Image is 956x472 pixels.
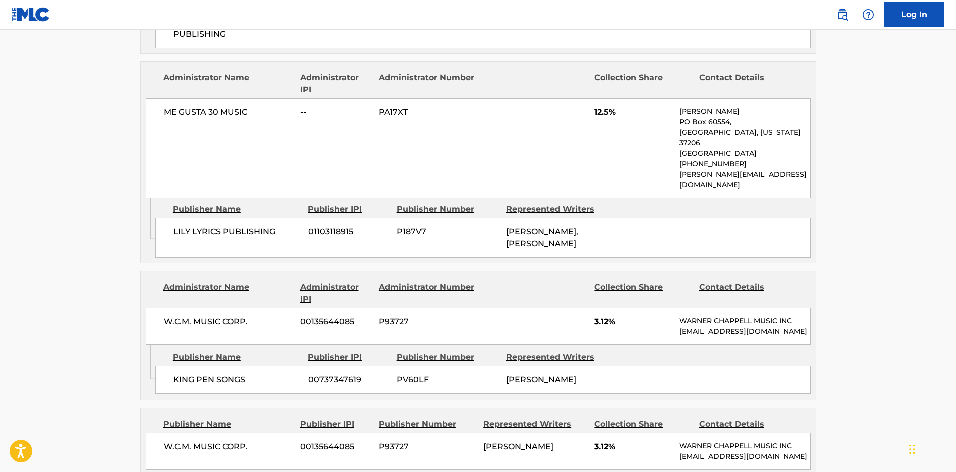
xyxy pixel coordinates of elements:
[379,72,476,96] div: Administrator Number
[679,117,810,127] p: PO Box 60554,
[679,106,810,117] p: [PERSON_NAME]
[300,72,371,96] div: Administrator IPI
[679,451,810,462] p: [EMAIL_ADDRESS][DOMAIN_NAME]
[379,281,476,305] div: Administrator Number
[164,316,293,328] span: W.C.M. MUSIC CORP.
[679,326,810,337] p: [EMAIL_ADDRESS][DOMAIN_NAME]
[163,72,293,96] div: Administrator Name
[308,226,389,238] span: 01103118915
[594,418,691,430] div: Collection Share
[483,418,587,430] div: Represented Writers
[308,374,389,386] span: 00737347619
[300,281,371,305] div: Administrator IPI
[300,316,371,328] span: 00135644085
[308,351,389,363] div: Publisher IPI
[397,374,499,386] span: PV60LF
[300,106,371,118] span: --
[594,441,672,453] span: 3.12%
[173,374,301,386] span: KING PEN SONGS
[300,418,371,430] div: Publisher IPI
[862,9,874,21] img: help
[379,316,476,328] span: P93727
[594,72,691,96] div: Collection Share
[699,418,796,430] div: Contact Details
[164,441,293,453] span: W.C.M. MUSIC CORP.
[679,316,810,326] p: WARNER CHAPPELL MUSIC INC
[397,351,499,363] div: Publisher Number
[12,7,50,22] img: MLC Logo
[483,442,553,451] span: [PERSON_NAME]
[836,9,848,21] img: search
[164,106,293,118] span: ME GUSTA 30 MUSIC
[173,351,300,363] div: Publisher Name
[506,203,608,215] div: Represented Writers
[679,441,810,451] p: WARNER CHAPPELL MUSIC INC
[308,203,389,215] div: Publisher IPI
[679,159,810,169] p: [PHONE_NUMBER]
[699,281,796,305] div: Contact Details
[594,106,672,118] span: 12.5%
[379,441,476,453] span: P93727
[173,203,300,215] div: Publisher Name
[679,169,810,190] p: [PERSON_NAME][EMAIL_ADDRESS][DOMAIN_NAME]
[699,72,796,96] div: Contact Details
[163,418,293,430] div: Publisher Name
[379,418,476,430] div: Publisher Number
[397,226,499,238] span: P187V7
[909,434,915,464] div: Drag
[163,281,293,305] div: Administrator Name
[594,281,691,305] div: Collection Share
[884,2,944,27] a: Log In
[858,5,878,25] div: Help
[300,441,371,453] span: 00135644085
[594,316,672,328] span: 3.12%
[906,424,956,472] iframe: Chat Widget
[832,5,852,25] a: Public Search
[679,148,810,159] p: [GEOGRAPHIC_DATA]
[173,226,301,238] span: LILY LYRICS PUBLISHING
[506,227,578,248] span: [PERSON_NAME], [PERSON_NAME]
[397,203,499,215] div: Publisher Number
[379,106,476,118] span: PA17XT
[506,375,576,384] span: [PERSON_NAME]
[679,127,810,148] p: [GEOGRAPHIC_DATA], [US_STATE] 37206
[506,351,608,363] div: Represented Writers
